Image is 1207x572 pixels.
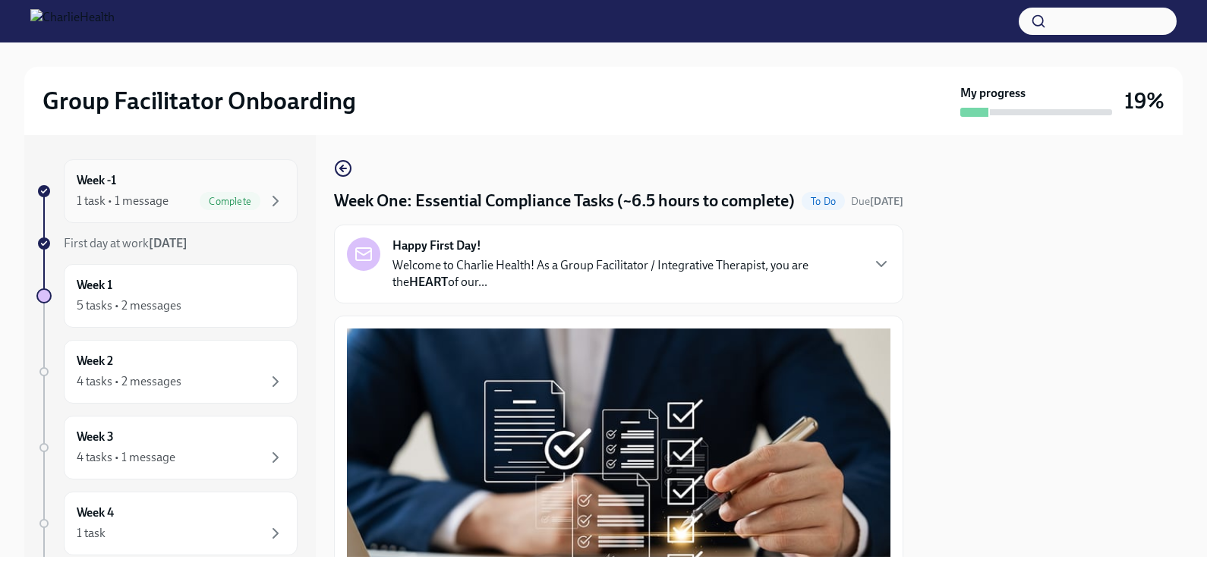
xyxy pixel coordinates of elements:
span: Due [851,195,903,208]
a: Week -11 task • 1 messageComplete [36,159,298,223]
strong: Happy First Day! [392,237,481,254]
span: Complete [200,196,260,207]
div: 1 task [77,525,106,542]
h6: Week 3 [77,429,114,445]
h4: Week One: Essential Compliance Tasks (~6.5 hours to complete) [334,190,795,212]
a: Week 34 tasks • 1 message [36,416,298,479]
h3: 19% [1124,87,1164,115]
h2: Group Facilitator Onboarding [43,86,356,116]
h6: Week 4 [77,504,114,521]
img: CharlieHealth [30,9,115,33]
h6: Week 1 [77,277,112,294]
a: Week 15 tasks • 2 messages [36,264,298,328]
strong: My progress [960,85,1026,102]
a: First day at work[DATE] [36,235,298,252]
a: Week 41 task [36,492,298,555]
h6: Week -1 [77,172,116,189]
div: 1 task • 1 message [77,193,169,209]
span: To Do [802,196,845,207]
div: 4 tasks • 2 messages [77,373,181,390]
div: 5 tasks • 2 messages [77,297,181,314]
div: 4 tasks • 1 message [77,449,175,466]
span: First day at work [64,236,188,250]
span: August 18th, 2025 10:00 [851,194,903,209]
h6: Week 2 [77,353,113,369]
strong: [DATE] [870,195,903,208]
a: Week 24 tasks • 2 messages [36,340,298,404]
strong: [DATE] [149,236,188,250]
p: Welcome to Charlie Health! As a Group Facilitator / Integrative Therapist, you are the of our... [392,257,860,291]
strong: HEART [409,275,448,289]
